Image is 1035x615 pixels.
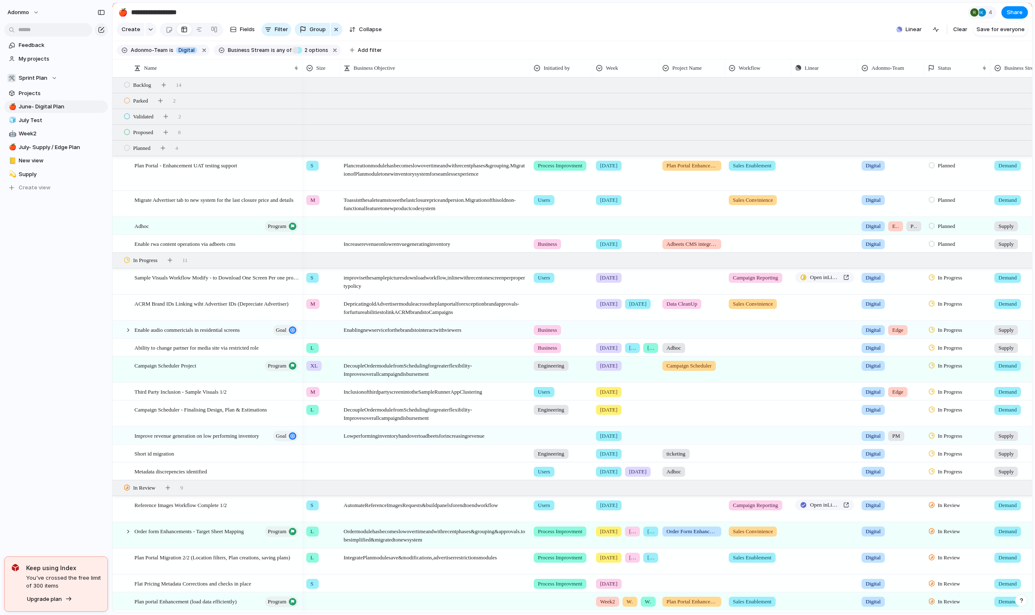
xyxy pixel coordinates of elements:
span: Digital [178,47,195,54]
span: [DATE] [600,300,618,308]
span: Digital [866,344,881,352]
span: Campaign Reporting [733,501,778,510]
span: Campaign Scheduler [666,362,712,370]
span: Demand [998,554,1017,562]
span: Plan creationmodule has become slow overtime and with recent phases & grouping. Migration of Plan... [340,157,530,178]
span: Clear [953,25,967,34]
span: Planned [133,144,151,152]
span: [DATE] [647,527,654,536]
span: Automate Reference Images Requests & build panels for end to end workflow [340,497,530,510]
span: Plan Portal - Enhancement UAT testing support [134,160,237,170]
div: 💫Supply [4,168,108,181]
button: Collapse [346,23,385,36]
span: Users [538,388,550,396]
span: Migrate Advertiser tab to new system for the last closure price and details [134,195,293,204]
span: Demand [998,580,1017,588]
span: Digital [866,432,881,440]
span: In Review [938,598,960,606]
span: Adonmo-Team [131,47,168,54]
span: Digital [866,388,881,396]
span: [DATE] [629,344,636,352]
span: Sales Enablement [733,554,771,562]
span: In Review [133,484,156,492]
span: Feedback [19,41,105,49]
span: Business [538,344,557,352]
button: Share [1001,6,1028,19]
button: 💫 [7,170,16,179]
span: Supply [998,344,1014,352]
span: XL [310,362,317,370]
div: 🤖Week2 [4,127,108,140]
span: Upgrade plan [27,595,62,603]
span: [DATE] [629,300,647,308]
span: Week [606,64,618,72]
span: PM [892,432,900,440]
div: 🍎 [9,142,15,152]
span: Create view [19,184,51,192]
span: M [310,388,315,396]
span: Digital [866,598,881,606]
span: Planned [938,162,955,170]
span: Users [538,196,550,204]
span: In Review [938,580,960,588]
span: Digital [866,300,881,308]
button: Clear [950,23,971,36]
span: 4 [176,144,178,152]
span: In Progress [938,300,962,308]
button: Linear [893,23,925,36]
span: In Progress [938,274,962,282]
button: 📒 [7,157,16,165]
span: Demand [998,527,1017,536]
span: Parked [133,97,148,105]
span: Supply [998,432,1014,440]
span: Sales Convinience [733,300,773,308]
span: S [310,501,313,510]
span: Edge [892,326,903,334]
button: 🧊 [7,116,16,125]
span: M [310,300,315,308]
a: 🍎July- Supply / Edge Plan [4,141,108,154]
span: In Review [938,501,960,510]
span: Plan Portal Enhancement [666,598,717,606]
span: Users [538,274,550,282]
button: is [168,46,175,55]
span: PM [911,222,917,230]
span: Save for everyone [976,25,1025,34]
span: Fields [240,25,255,34]
span: Business [538,326,557,334]
span: program [268,221,286,232]
button: isany of [269,46,293,55]
span: Engineering [538,362,564,370]
span: Digital [866,554,881,562]
button: program [265,360,298,371]
button: Digital [174,46,199,55]
span: Linear [906,25,922,34]
div: 🍎 [9,102,15,112]
span: program [268,596,286,608]
span: Business [538,240,557,248]
span: Data CleanUp [666,300,697,308]
button: 🛠️Sprint Plan [4,72,108,84]
span: Sales Convinience [733,196,773,204]
span: Digital [866,162,881,170]
button: program [265,526,298,537]
div: 📒 [9,156,15,166]
span: S [310,162,313,170]
span: [DATE] [647,344,654,352]
span: Increase revenue on low renvue generating inventory [340,235,530,248]
span: [DATE] [600,362,618,370]
span: Supply [998,450,1014,458]
span: Add filter [358,47,382,54]
div: 🤖 [9,129,15,139]
span: In Progress [938,344,962,352]
button: Filter [261,23,291,36]
span: Campaign Reporting [733,274,778,282]
span: Demand [998,406,1017,414]
span: Adbeets CMS integration [666,240,717,248]
span: Sales Enablement [733,598,771,606]
span: [DATE] [600,554,618,562]
span: Process Improvment [538,527,582,536]
span: Enable rwa content operations via adbeets cms [134,239,235,248]
span: In Progress [938,432,962,440]
span: In Progress [938,326,962,334]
